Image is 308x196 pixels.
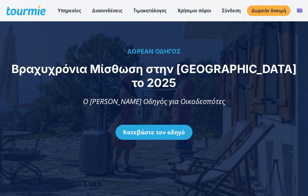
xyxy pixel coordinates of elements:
[127,48,181,55] span: ΔΩΡΕΑΝ ΟΔΗΓΟΣ
[292,7,307,14] a: Αλλαγή σε
[129,7,171,14] a: Τιμοκατάλογος
[115,125,192,140] a: Κατεβάστε τον οδηγό
[88,7,127,14] a: Διασυνδέσεις
[83,96,225,106] span: Ο [PERSON_NAME] Οδηγός για Οικοδεσπότες
[53,7,86,14] a: Υπηρεσίες
[11,62,297,90] span: Βραχυχρόνια Μίσθωση στην [GEOGRAPHIC_DATA] το 2025
[217,7,245,14] a: Σύνδεση
[247,5,291,16] a: Δωρεάν δοκιμή
[173,7,216,14] a: Χρήσιμοι πόροι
